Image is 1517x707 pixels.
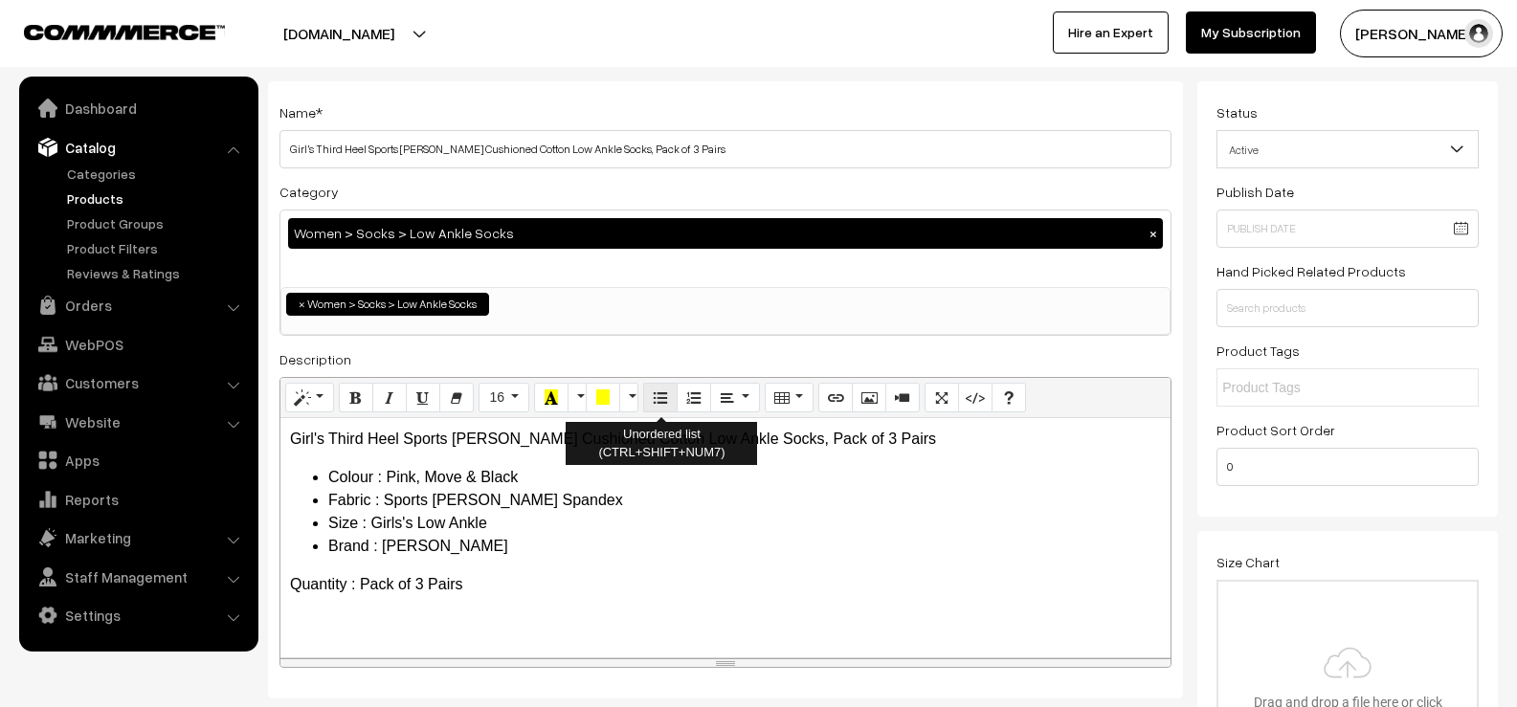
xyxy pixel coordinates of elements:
[1216,130,1479,168] span: Active
[489,389,504,405] span: 16
[62,263,252,283] a: Reviews & Ratings
[1217,133,1478,166] span: Active
[765,383,814,413] button: Table
[1186,11,1316,54] a: My Subscription
[285,383,334,413] button: Style
[286,293,489,316] li: Women > Socks > Low Ankle Socks
[1464,19,1493,48] img: user
[534,383,569,413] button: Recent Color
[992,383,1026,413] button: Help
[24,405,252,439] a: Website
[288,218,1163,249] div: Women > Socks > Low Ankle Socks
[24,365,252,400] a: Customers
[24,19,191,42] a: COMMMERCE
[710,383,759,413] button: Paragraph
[328,512,1161,535] li: Size : Girls's Low Ankle
[24,288,252,322] a: Orders
[586,383,620,413] button: Background Color
[290,428,1161,451] p: Girl's Third Heel Sports [PERSON_NAME] Cushioned Cotton Low Ankle Socks, Pack of 3 Pairs
[925,383,959,413] button: Full Screen
[216,10,461,57] button: [DOMAIN_NAME]
[818,383,853,413] button: Link (CTRL+K)
[1053,11,1169,54] a: Hire an Expert
[24,130,252,165] a: Catalog
[479,383,529,413] button: Font Size
[328,466,1161,489] li: Colour : Pink, Move & Black
[24,91,252,125] a: Dashboard
[328,489,1161,512] li: Fabric : Sports [PERSON_NAME] Spandex
[439,383,474,413] button: Remove Font Style (CTRL+\)
[62,238,252,258] a: Product Filters
[958,383,993,413] button: Code View
[677,383,711,413] button: Ordered list (CTRL+SHIFT+NUM8)
[1145,225,1162,242] button: ×
[328,535,1161,558] li: Brand : [PERSON_NAME]
[372,383,407,413] button: Italic (CTRL+I)
[1216,210,1479,248] input: Publish Date
[24,327,252,362] a: WebPOS
[62,164,252,184] a: Categories
[852,383,886,413] button: Picture
[1216,289,1479,327] input: Search products
[1216,261,1406,281] label: Hand Picked Related Products
[24,443,252,477] a: Apps
[619,383,638,413] button: More Color
[279,349,351,369] label: Description
[279,102,323,122] label: Name
[290,573,1161,596] p: Quantity : Pack of 3 Pairs
[643,383,678,413] button: Unordered list (CTRL+SHIFT+NUM7)
[24,482,252,517] a: Reports
[339,383,373,413] button: Bold (CTRL+B)
[406,383,440,413] button: Underline (CTRL+U)
[1216,552,1280,572] label: Size Chart
[62,213,252,233] a: Product Groups
[1216,182,1294,202] label: Publish Date
[568,383,587,413] button: More Color
[1222,378,1390,398] input: Product Tags
[1216,420,1335,440] label: Product Sort Order
[62,188,252,209] a: Products
[280,658,1171,667] div: resize
[1216,102,1258,122] label: Status
[566,422,757,465] div: Unordered list (CTRL+SHIFT+NUM7)
[1216,341,1300,361] label: Product Tags
[24,25,225,39] img: COMMMERCE
[24,560,252,594] a: Staff Management
[299,296,305,313] span: ×
[885,383,920,413] button: Video
[1340,10,1503,57] button: [PERSON_NAME]
[24,520,252,555] a: Marketing
[279,182,339,202] label: Category
[24,598,252,632] a: Settings
[279,130,1171,168] input: Name
[1216,448,1479,486] input: Enter Number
